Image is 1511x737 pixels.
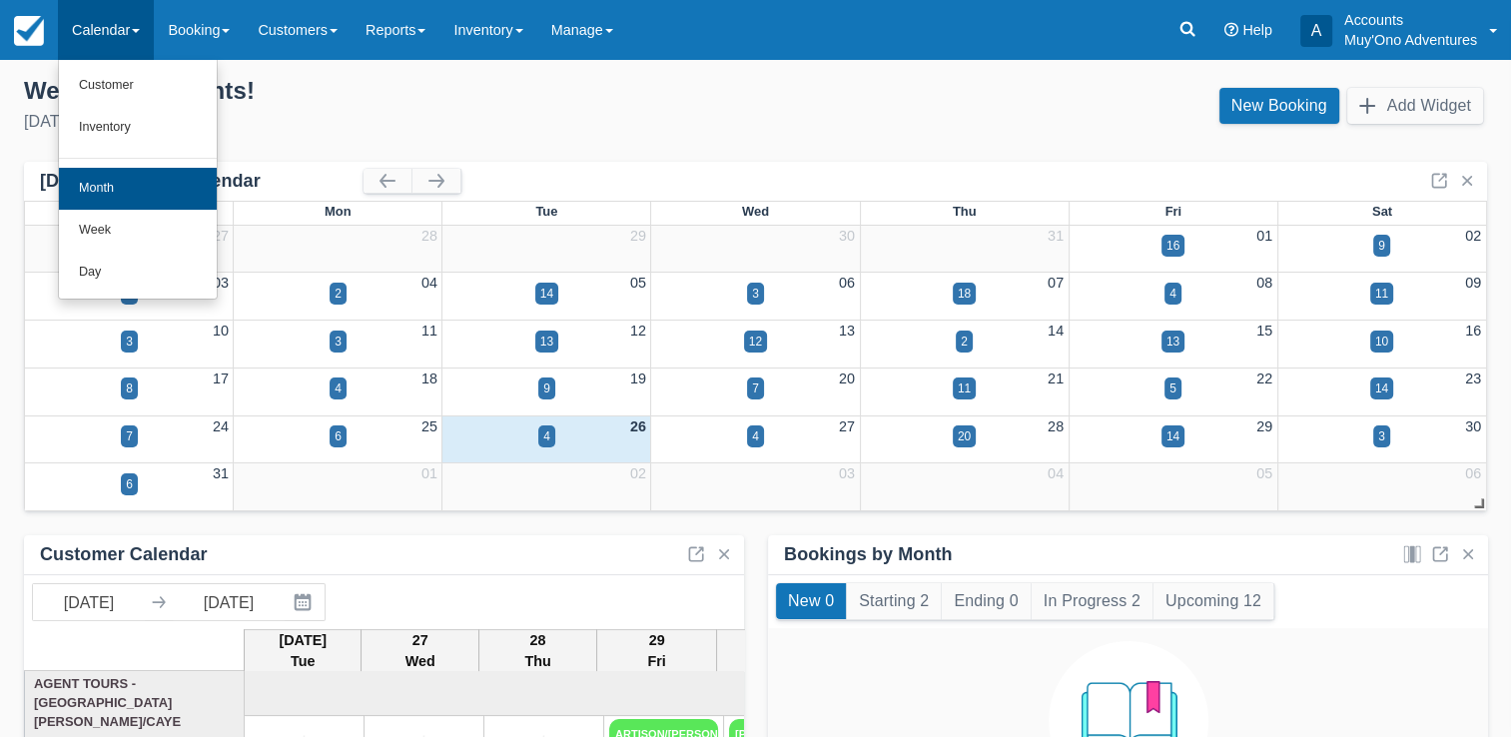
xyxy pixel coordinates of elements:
a: 02 [630,465,646,481]
div: 2 [961,333,968,351]
span: Help [1242,22,1272,38]
a: 25 [421,418,437,434]
a: 08 [1256,275,1272,291]
a: 09 [1465,275,1481,291]
a: 28 [421,228,437,244]
th: 30 Sat [717,629,837,673]
div: A [1300,15,1332,47]
a: 17 [213,370,229,386]
div: 11 [958,379,971,397]
div: 4 [1169,285,1176,303]
div: 18 [958,285,971,303]
div: 3 [126,333,133,351]
th: 27 Wed [362,629,478,673]
div: [DATE] [24,110,740,134]
a: 12 [630,323,646,339]
button: Upcoming 12 [1153,583,1273,619]
a: 16 [1465,323,1481,339]
button: New 0 [776,583,846,619]
a: Day [59,252,217,294]
img: checkfront-main-nav-mini-logo.png [14,16,44,46]
div: Bookings by Month [784,543,953,566]
div: 4 [335,379,342,397]
a: 20 [839,370,855,386]
div: 8 [126,379,133,397]
a: 01 [421,465,437,481]
a: 03 [213,275,229,291]
a: 27 [839,418,855,434]
div: 10 [1375,333,1388,351]
div: 7 [752,379,759,397]
a: 10 [213,323,229,339]
a: New Booking [1219,88,1339,124]
div: 9 [1378,237,1385,255]
div: 7 [126,427,133,445]
div: 3 [335,333,342,351]
div: 20 [958,427,971,445]
div: 14 [1166,427,1179,445]
a: 30 [839,228,855,244]
div: 4 [543,427,550,445]
th: 29 Fri [597,629,717,673]
a: 31 [213,465,229,481]
a: 28 [1048,418,1064,434]
a: 18 [421,370,437,386]
div: Welcome , Accounts ! [24,76,740,106]
a: 29 [1256,418,1272,434]
ul: Calendar [58,60,218,300]
span: Mon [325,204,352,219]
div: 3 [752,285,759,303]
a: Month [59,168,217,210]
a: 11 [421,323,437,339]
a: 21 [1048,370,1064,386]
a: 05 [1256,465,1272,481]
div: Customer Calendar [40,543,208,566]
div: 11 [1375,285,1388,303]
span: Fri [1164,204,1181,219]
i: Help [1224,23,1238,37]
a: 05 [630,275,646,291]
a: 03 [839,465,855,481]
a: Customer [59,65,217,107]
div: 6 [126,475,133,493]
div: 14 [1375,379,1388,397]
a: 23 [1465,370,1481,386]
button: Add Widget [1347,88,1483,124]
button: Interact with the calendar and add the check-in date for your trip. [285,584,325,620]
a: 14 [1048,323,1064,339]
a: 06 [839,275,855,291]
span: Tue [535,204,557,219]
a: 04 [421,275,437,291]
a: 06 [1465,465,1481,481]
div: 3 [1378,427,1385,445]
div: 2 [335,285,342,303]
a: 30 [1465,418,1481,434]
a: 22 [1256,370,1272,386]
a: 07 [1048,275,1064,291]
a: 15 [1256,323,1272,339]
div: 16 [1166,237,1179,255]
p: Muy'Ono Adventures [1344,30,1477,50]
input: End Date [173,584,285,620]
a: 19 [630,370,646,386]
button: Starting 2 [847,583,941,619]
a: Week [59,210,217,252]
a: 02 [1465,228,1481,244]
div: 13 [540,333,553,351]
a: 31 [1048,228,1064,244]
a: 01 [1256,228,1272,244]
p: Accounts [1344,10,1477,30]
th: [DATE] Tue [245,629,362,673]
div: 9 [543,379,550,397]
span: Thu [953,204,977,219]
div: 6 [335,427,342,445]
a: 29 [630,228,646,244]
div: [DATE] Booking Calendar [40,170,364,193]
div: 14 [540,285,553,303]
input: Start Date [33,584,145,620]
div: 4 [752,427,759,445]
a: Inventory [59,107,217,149]
a: 26 [630,418,646,434]
span: Wed [742,204,769,219]
div: 13 [1166,333,1179,351]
